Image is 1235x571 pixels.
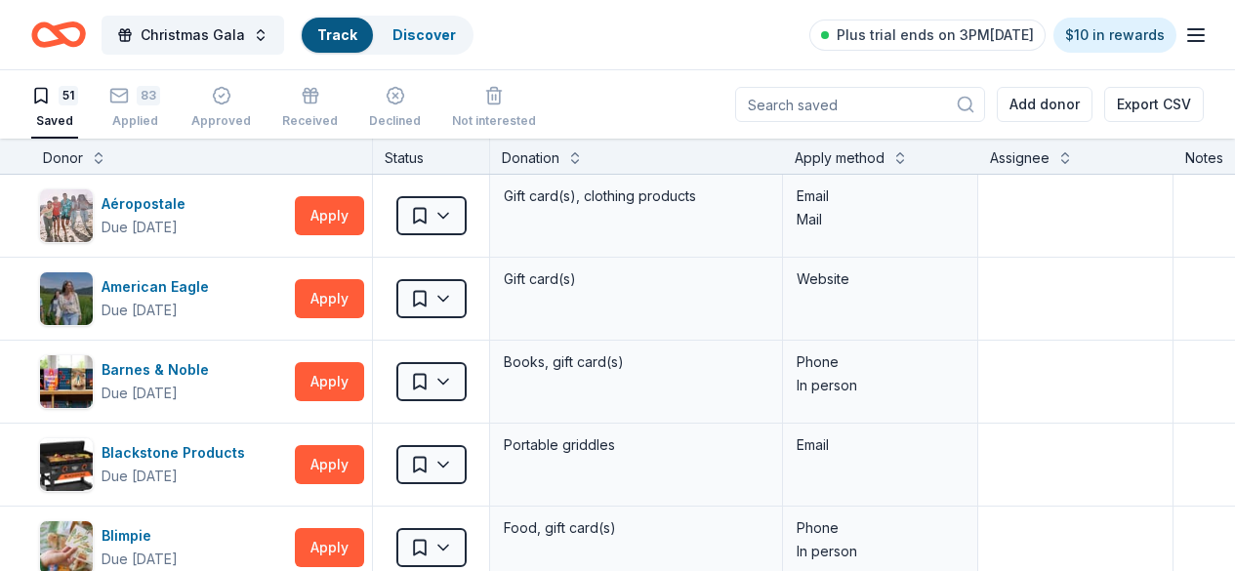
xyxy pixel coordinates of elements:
button: Approved [191,78,251,139]
a: Track [317,26,357,43]
button: Image for Barnes & NobleBarnes & NobleDue [DATE] [39,354,287,409]
button: Image for Blackstone ProductsBlackstone ProductsDue [DATE] [39,437,287,492]
div: Food, gift card(s) [502,514,770,542]
div: Applied [109,113,160,129]
img: Image for Blackstone Products [40,438,93,491]
div: Portable griddles [502,431,770,459]
div: Approved [191,113,251,129]
a: Plus trial ends on 3PM[DATE] [809,20,1046,51]
button: Apply [295,528,364,567]
div: Donation [502,146,559,170]
button: Not interested [452,78,536,139]
div: Email [797,184,964,208]
div: Declined [369,113,421,129]
div: Blackstone Products [102,441,253,465]
a: Home [31,12,86,58]
div: Aéropostale [102,192,193,216]
div: Assignee [990,146,1050,170]
div: Donor [43,146,83,170]
button: Export CSV [1104,87,1204,122]
div: Due [DATE] [102,216,178,239]
button: 83Applied [109,78,160,139]
input: Search saved [735,87,985,122]
button: TrackDiscover [300,16,473,55]
span: Christmas Gala [141,23,245,47]
button: Christmas Gala [102,16,284,55]
div: 83 [137,86,160,105]
div: In person [797,374,964,397]
button: Image for AéropostaleAéropostaleDue [DATE] [39,188,287,243]
div: Due [DATE] [102,465,178,488]
div: 51 [59,86,78,105]
img: Image for American Eagle [40,272,93,325]
div: In person [797,540,964,563]
div: Not interested [452,113,536,129]
a: Discover [392,26,456,43]
div: American Eagle [102,275,217,299]
div: Blimpie [102,524,178,548]
div: Status [373,139,490,174]
div: Received [282,113,338,129]
div: Books, gift card(s) [502,348,770,376]
button: Apply [295,196,364,235]
button: Image for American EagleAmerican EagleDue [DATE] [39,271,287,326]
div: Gift card(s), clothing products [502,183,770,210]
div: Due [DATE] [102,548,178,571]
div: Gift card(s) [502,265,770,293]
div: Notes [1185,146,1223,170]
button: Apply [295,445,364,484]
div: Saved [31,113,78,129]
button: Received [282,78,338,139]
div: Apply method [795,146,885,170]
div: Phone [797,350,964,374]
div: Mail [797,208,964,231]
button: Apply [295,362,364,401]
a: $10 in rewards [1053,18,1176,53]
button: Declined [369,78,421,139]
img: Image for Aéropostale [40,189,93,242]
button: Add donor [997,87,1092,122]
img: Image for Barnes & Noble [40,355,93,408]
span: Plus trial ends on 3PM[DATE] [837,23,1034,47]
div: Due [DATE] [102,299,178,322]
div: Barnes & Noble [102,358,217,382]
button: 51Saved [31,78,78,139]
div: Due [DATE] [102,382,178,405]
div: Email [797,433,964,457]
div: Website [797,267,964,291]
div: Phone [797,516,964,540]
button: Apply [295,279,364,318]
